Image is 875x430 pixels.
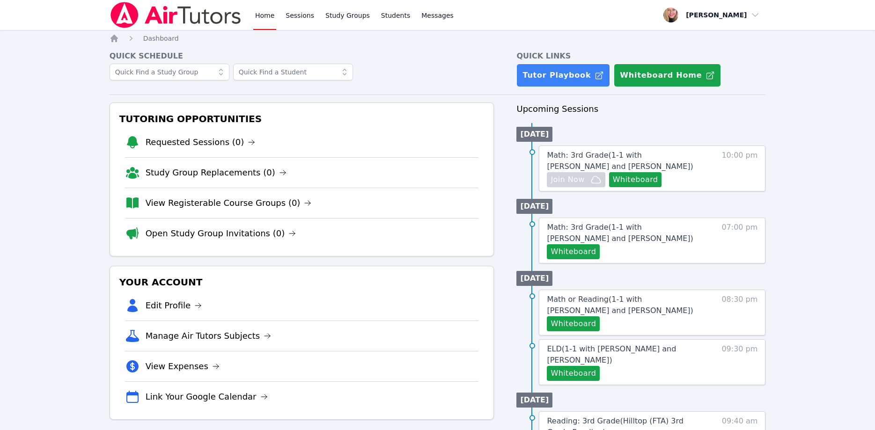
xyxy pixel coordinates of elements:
li: [DATE] [516,127,552,142]
li: [DATE] [516,393,552,408]
a: View Registerable Course Groups (0) [146,197,312,210]
span: ELD ( 1-1 with [PERSON_NAME] and [PERSON_NAME] ) [547,344,676,364]
span: 07:00 pm [721,222,757,259]
h3: Upcoming Sessions [516,102,765,116]
a: Study Group Replacements (0) [146,166,287,179]
input: Quick Find a Student [233,64,353,80]
button: Whiteboard [547,366,600,381]
span: Messages [421,11,454,20]
h3: Tutoring Opportunities [118,110,486,127]
a: Requested Sessions (0) [146,136,256,149]
span: Math: 3rd Grade ( 1-1 with [PERSON_NAME] and [PERSON_NAME] ) [547,151,693,171]
span: Dashboard [143,35,179,42]
button: Whiteboard [609,172,662,187]
span: 10:00 pm [721,150,757,187]
a: Dashboard [143,34,179,43]
span: Math: 3rd Grade ( 1-1 with [PERSON_NAME] and [PERSON_NAME] ) [547,223,693,243]
button: Whiteboard Home [614,64,721,87]
nav: Breadcrumb [110,34,766,43]
span: Join Now [551,174,584,185]
a: Link Your Google Calendar [146,390,268,403]
li: [DATE] [516,199,552,214]
img: Air Tutors [110,2,242,28]
a: Math: 3rd Grade(1-1 with [PERSON_NAME] and [PERSON_NAME]) [547,222,705,244]
h3: Your Account [118,274,486,291]
span: 08:30 pm [721,294,757,331]
span: 09:30 pm [721,343,757,381]
button: Whiteboard [547,244,600,259]
input: Quick Find a Study Group [110,64,229,80]
a: View Expenses [146,360,220,373]
a: Math or Reading(1-1 with [PERSON_NAME] and [PERSON_NAME]) [547,294,705,316]
a: Math: 3rd Grade(1-1 with [PERSON_NAME] and [PERSON_NAME]) [547,150,705,172]
span: Math or Reading ( 1-1 with [PERSON_NAME] and [PERSON_NAME] ) [547,295,693,315]
button: Join Now [547,172,605,187]
button: Whiteboard [547,316,600,331]
h4: Quick Links [516,51,765,62]
h4: Quick Schedule [110,51,494,62]
a: ELD(1-1 with [PERSON_NAME] and [PERSON_NAME]) [547,343,705,366]
a: Open Study Group Invitations (0) [146,227,296,240]
li: [DATE] [516,271,552,286]
a: Edit Profile [146,299,202,312]
a: Manage Air Tutors Subjects [146,329,272,343]
a: Tutor Playbook [516,64,610,87]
